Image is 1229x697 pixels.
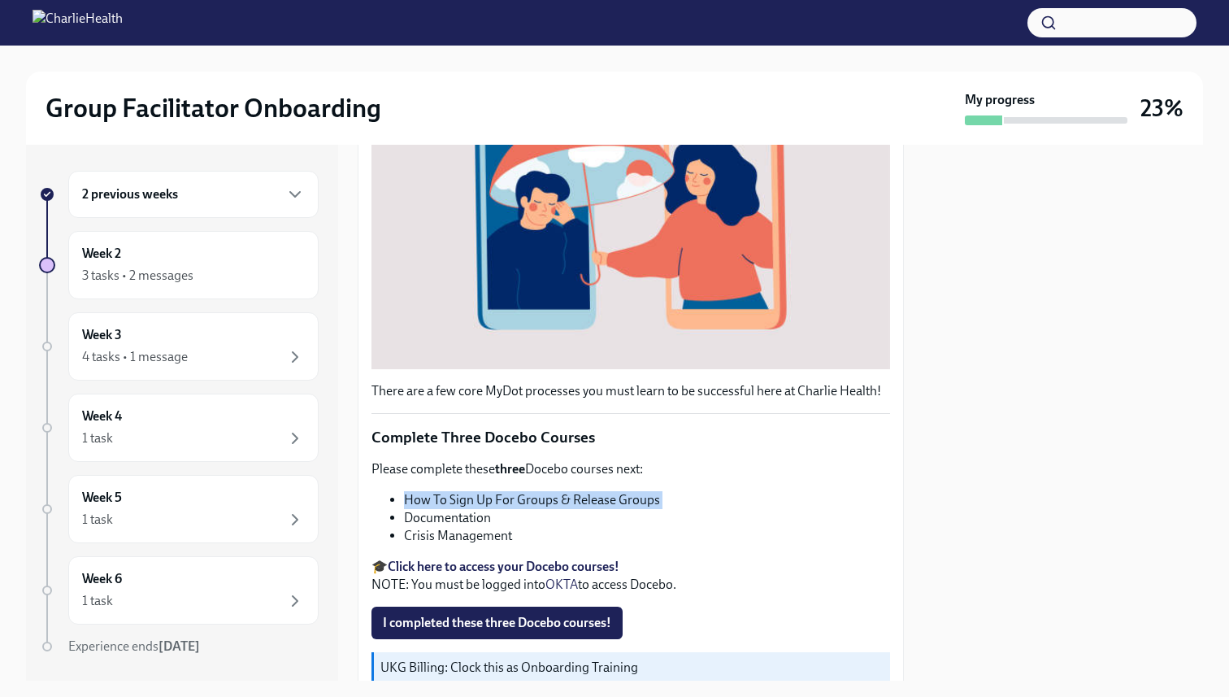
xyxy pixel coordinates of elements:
strong: three [495,461,525,477]
div: 3 tasks • 2 messages [82,267,193,285]
a: Week 61 task [39,556,319,625]
p: UKG Billing: Clock this as Onboarding Training [380,659,884,677]
h3: 23% [1140,94,1183,123]
img: CharlieHealth [33,10,123,36]
h6: 2 previous weeks [82,185,178,203]
a: Week 23 tasks • 2 messages [39,231,319,299]
button: Zoom image [371,23,890,368]
div: 4 tasks • 1 message [82,348,188,366]
div: 1 task [82,592,113,610]
span: Experience ends [68,638,200,654]
h6: Week 3 [82,326,122,344]
strong: [DATE] [159,638,200,654]
h6: Week 6 [82,570,122,588]
a: OKTA [545,577,578,592]
p: 🎓 NOTE: You must be logged into to access Docebo. [371,558,890,594]
button: I completed these three Docebo courses! [371,607,623,639]
div: 2 previous weeks [68,171,319,218]
li: Documentation [404,509,890,527]
li: How To Sign Up For Groups & Release Groups [404,491,890,509]
a: Click here to access your Docebo courses! [388,559,619,574]
li: Crisis Management [404,527,890,545]
a: Week 51 task [39,475,319,543]
strong: My progress [965,91,1035,109]
h6: Week 5 [82,489,122,507]
p: Complete Three Docebo Courses [371,427,890,448]
h6: Week 2 [82,245,121,263]
a: Week 41 task [39,394,319,462]
p: There are a few core MyDot processes you must learn to be successful here at Charlie Health! [371,382,890,400]
a: Week 34 tasks • 1 message [39,312,319,381]
p: Please complete these Docebo courses next: [371,460,890,478]
span: I completed these three Docebo courses! [383,615,611,631]
div: 1 task [82,511,113,529]
h6: Week 4 [82,407,122,425]
h2: Group Facilitator Onboarding [46,92,381,124]
div: 1 task [82,429,113,447]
